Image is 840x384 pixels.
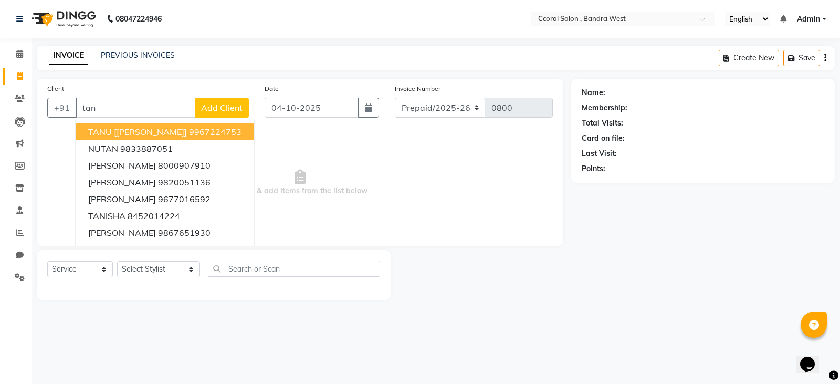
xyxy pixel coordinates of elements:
b: 08047224946 [115,4,162,34]
label: Invoice Number [395,84,440,94]
ngb-highlight: 9600140059 [158,244,211,255]
iframe: chat widget [796,342,829,373]
div: Points: [582,163,605,174]
span: [PERSON_NAME] [88,177,156,188]
span: TANISHA [88,211,125,221]
input: Search or Scan [208,261,380,277]
label: Client [47,84,64,94]
button: Add Client [195,98,249,118]
button: Create New [719,50,779,66]
ngb-highlight: 9820051136 [158,177,211,188]
div: Total Visits: [582,118,623,129]
button: Save [783,50,820,66]
div: Membership: [582,102,627,113]
span: [PERSON_NAME] [88,227,156,238]
span: [PERSON_NAME] [88,244,156,255]
label: Date [265,84,279,94]
a: PREVIOUS INVOICES [101,50,175,60]
ngb-highlight: 9867651930 [158,227,211,238]
ngb-highlight: 8452014224 [128,211,180,221]
a: INVOICE [49,46,88,65]
span: [PERSON_NAME] [88,194,156,204]
span: [PERSON_NAME] [88,160,156,171]
ngb-highlight: 8000907910 [158,160,211,171]
img: logo [27,4,99,34]
span: Admin [797,14,820,25]
button: +91 [47,98,77,118]
span: NUTAN [88,143,118,154]
ngb-highlight: 9677016592 [158,194,211,204]
div: Name: [582,87,605,98]
div: Last Visit: [582,148,617,159]
span: Add Client [201,102,243,113]
ngb-highlight: 9833887051 [120,143,173,154]
span: TANU [[PERSON_NAME]] [88,127,187,137]
ngb-highlight: 9967224753 [189,127,241,137]
span: Select & add items from the list below [47,130,553,235]
input: Search by Name/Mobile/Email/Code [76,98,195,118]
div: Card on file: [582,133,625,144]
